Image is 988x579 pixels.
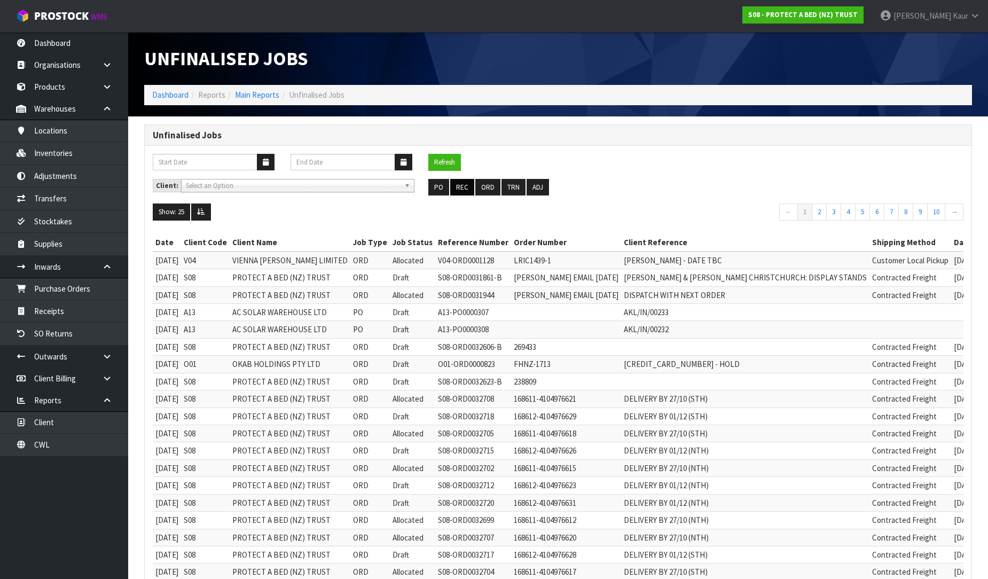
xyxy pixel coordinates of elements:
td: FHNZ-1713 [511,356,621,373]
span: Allocated [393,567,424,577]
td: S08-ORD0032707 [435,529,511,546]
td: [PERSON_NAME] - DATE TBC [621,252,869,269]
button: ADJ [527,179,549,196]
a: S08 - PROTECT A BED (NZ) TRUST [742,6,864,24]
td: Contracted Freight [869,494,951,511]
span: Draft [393,307,409,317]
td: [DATE] [153,494,181,511]
td: S08 [181,390,230,408]
td: Contracted Freight [869,512,951,529]
td: S08 [181,442,230,459]
td: S08 [181,459,230,476]
button: Refresh [428,154,461,171]
span: Draft [393,324,409,334]
td: S08-ORD0031944 [435,286,511,303]
td: V04-ORD0001128 [435,252,511,269]
td: Contracted Freight [869,408,951,425]
td: ORD [350,356,390,373]
td: S08 [181,546,230,563]
td: [DATE] [153,529,181,546]
td: PO [350,321,390,338]
td: 168612-4104976623 [511,477,621,494]
td: Contracted Freight [869,390,951,408]
td: ORD [350,373,390,390]
a: → [945,204,963,221]
td: [DATE] [153,373,181,390]
small: WMS [91,12,107,22]
td: S08 [181,494,230,511]
td: [DATE] [153,477,181,494]
td: S08-ORD0032705 [435,425,511,442]
td: ORD [350,512,390,529]
td: S08 [181,425,230,442]
th: Order Number [511,234,621,251]
td: PROTECT A BED (NZ) TRUST [230,442,350,459]
span: Allocated [393,515,424,525]
td: DELIVERY BY 27/10 (NTH) [621,512,869,529]
td: ORD [350,529,390,546]
span: Draft [393,480,409,490]
td: S08 [181,286,230,303]
td: [DATE] [153,269,181,286]
a: 7 [884,204,899,221]
span: Allocated [393,463,424,473]
span: Draft [393,342,409,352]
nav: Page navigation [566,204,963,223]
td: S08-ORD0032708 [435,390,511,408]
td: S08-ORD0032699 [435,512,511,529]
td: A13-PO0000307 [435,304,511,321]
td: A13-PO0000308 [435,321,511,338]
td: Contracted Freight [869,546,951,563]
a: 5 [855,204,870,221]
td: [DATE] [153,286,181,303]
td: PROTECT A BED (NZ) TRUST [230,373,350,390]
td: 168612-4104976629 [511,408,621,425]
td: O01-ORD0000823 [435,356,511,373]
td: DELIVERY BY 27/10 (STH) [621,425,869,442]
td: S08-ORD0032606-B [435,338,511,355]
td: 168611-4104976618 [511,425,621,442]
a: 3 [826,204,841,221]
td: DELIVERY BY 01/12 (STH) [621,408,869,425]
td: [DATE] [153,459,181,476]
button: PO [428,179,449,196]
td: DELIVERY BY 01/12 (NTH) [621,442,869,459]
span: Unfinalised Jobs [144,46,308,71]
span: Draft [393,498,409,508]
a: ← [779,204,798,221]
td: Contracted Freight [869,269,951,286]
a: 6 [869,204,884,221]
td: Contracted Freight [869,338,951,355]
td: PROTECT A BED (NZ) TRUST [230,477,350,494]
td: AKL/IN/00232 [621,321,869,338]
td: DELIVERY BY 27/10 (NTH) [621,529,869,546]
td: S08-ORD0032720 [435,494,511,511]
td: PROTECT A BED (NZ) TRUST [230,286,350,303]
td: S08 [181,529,230,546]
th: Date [153,234,181,251]
td: S08-ORD0032623-B [435,373,511,390]
span: Unfinalised Jobs [289,90,344,100]
input: End Date [291,154,395,170]
td: 238809 [511,373,621,390]
td: Contracted Freight [869,477,951,494]
td: Contracted Freight [869,356,951,373]
td: S08 [181,408,230,425]
span: Allocated [393,428,424,439]
td: ORD [350,408,390,425]
td: AC SOLAR WAREHOUSE LTD [230,304,350,321]
img: cube-alt.png [16,9,29,22]
span: Allocated [393,255,424,265]
td: ORD [350,442,390,459]
a: Dashboard [152,90,189,100]
td: ORD [350,459,390,476]
td: S08-ORD0032718 [435,408,511,425]
td: Customer Local Pickup [869,252,951,269]
td: Contracted Freight [869,425,951,442]
td: LRIC1439-1 [511,252,621,269]
td: 168612-4104976631 [511,494,621,511]
td: S08-ORD0032717 [435,546,511,563]
td: [DATE] [153,252,181,269]
span: Draft [393,377,409,387]
td: [DATE] [153,546,181,563]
